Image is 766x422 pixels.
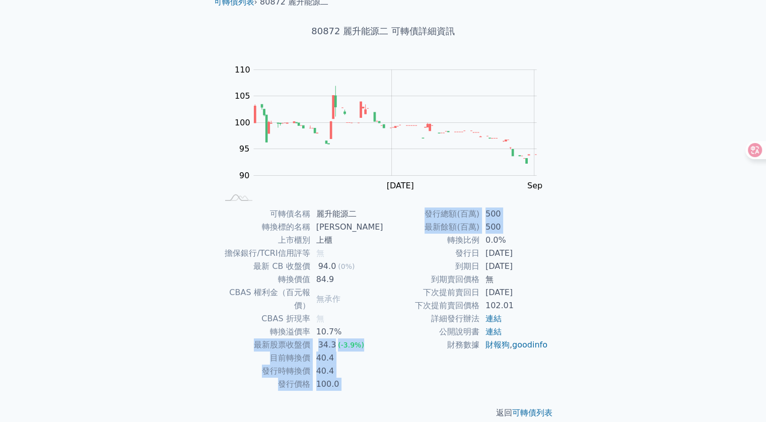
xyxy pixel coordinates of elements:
[479,286,548,299] td: [DATE]
[218,286,310,312] td: CBAS 權利金（百元報價）
[479,221,548,234] td: 500
[310,234,383,247] td: 上櫃
[316,248,324,258] span: 無
[310,365,383,378] td: 40.4
[310,325,383,338] td: 10.7%
[310,378,383,391] td: 100.0
[206,24,561,38] h1: 80872 麗升能源二 可轉債詳細資訊
[485,340,510,349] a: 財報狗
[383,260,479,273] td: 到期日
[218,273,310,286] td: 轉換價值
[383,247,479,260] td: 發行日
[218,378,310,391] td: 發行價格
[229,65,551,190] g: Chart
[218,312,310,325] td: CBAS 折現率
[512,408,552,417] a: 可轉債列表
[218,234,310,247] td: 上市櫃別
[316,338,338,351] div: 34.3
[479,247,548,260] td: [DATE]
[206,407,561,419] p: 返回
[338,341,364,349] span: (-3.9%)
[235,118,250,127] tspan: 100
[316,260,338,273] div: 94.0
[387,181,414,190] tspan: [DATE]
[383,221,479,234] td: 最新餘額(百萬)
[218,325,310,338] td: 轉換溢價率
[218,338,310,351] td: 最新股票收盤價
[218,207,310,221] td: 可轉債名稱
[479,299,548,312] td: 102.01
[479,338,548,351] td: ,
[479,273,548,286] td: 無
[527,181,542,190] tspan: Sep
[235,91,250,101] tspan: 105
[383,234,479,247] td: 轉換比例
[512,340,547,349] a: goodinfo
[310,221,383,234] td: [PERSON_NAME]
[383,299,479,312] td: 下次提前賣回價格
[218,221,310,234] td: 轉換標的名稱
[383,325,479,338] td: 公開說明書
[479,234,548,247] td: 0.0%
[485,327,502,336] a: 連結
[310,273,383,286] td: 84.9
[239,144,249,154] tspan: 95
[316,294,340,304] span: 無承作
[338,262,355,270] span: (0%)
[383,207,479,221] td: 發行總額(百萬)
[235,65,250,75] tspan: 110
[218,260,310,273] td: 最新 CB 收盤價
[383,312,479,325] td: 詳細發行辦法
[218,351,310,365] td: 目前轉換價
[485,314,502,323] a: 連結
[239,171,249,180] tspan: 90
[218,247,310,260] td: 擔保銀行/TCRI信用評等
[383,286,479,299] td: 下次提前賣回日
[383,273,479,286] td: 到期賣回價格
[316,314,324,323] span: 無
[479,207,548,221] td: 500
[383,338,479,351] td: 財務數據
[479,260,548,273] td: [DATE]
[310,351,383,365] td: 40.4
[218,365,310,378] td: 發行時轉換價
[310,207,383,221] td: 麗升能源二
